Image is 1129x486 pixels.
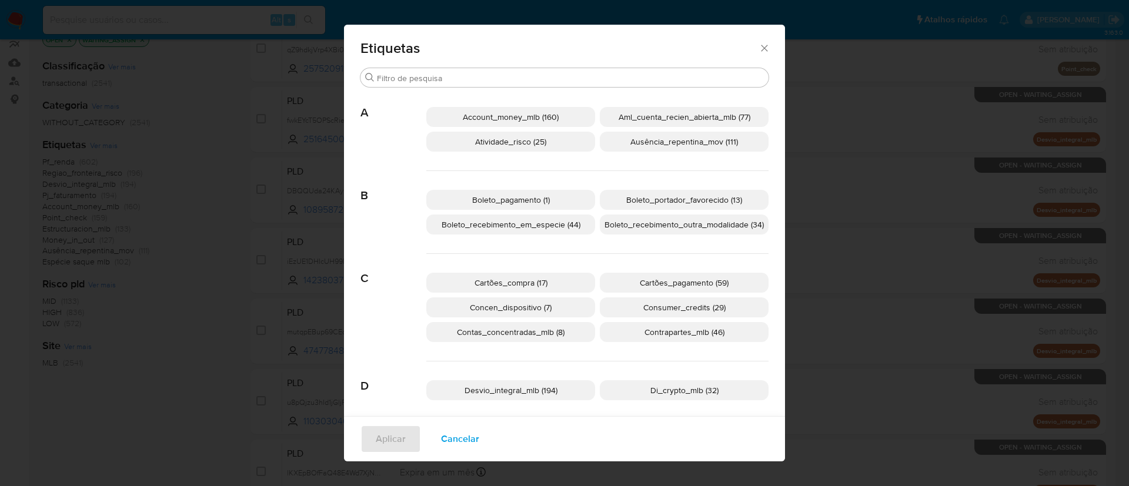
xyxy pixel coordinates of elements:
span: Boleto_recebimento_outra_modalidade (34) [604,219,764,230]
input: Filtro de pesquisa [377,73,764,83]
span: Contrapartes_mlb (46) [644,326,724,338]
span: Cancelar [441,426,479,452]
div: Cartões_compra (17) [426,273,595,293]
span: Boleto_recebimento_em_especie (44) [442,219,580,230]
div: Contrapartes_mlb (46) [600,322,769,342]
span: Contas_concentradas_mlb (8) [457,326,564,338]
span: D [360,361,426,393]
button: Fechar [759,42,769,53]
span: A [360,88,426,120]
span: C [360,254,426,286]
div: Ausência_repentina_mov (111) [600,132,769,152]
div: Boleto_pagamento (1) [426,190,595,210]
div: Boleto_recebimento_outra_modalidade (34) [600,214,769,234]
div: Di_crypto_mlb (32) [600,380,769,400]
span: Concen_dispositivo (7) [470,301,552,313]
div: Boleto_portador_favorecido (13) [600,190,769,210]
div: Consumer_credits (29) [600,297,769,317]
span: Boleto_portador_favorecido (13) [626,194,742,206]
div: Account_money_mlb (160) [426,107,595,127]
button: Cancelar [426,425,495,453]
span: Cartões_pagamento (59) [640,277,729,289]
div: Cartões_pagamento (59) [600,273,769,293]
div: Concen_dispositivo (7) [426,297,595,317]
span: Consumer_credits (29) [643,301,726,313]
div: Boleto_recebimento_em_especie (44) [426,214,595,234]
div: Desvio_integral_mlb (194) [426,380,595,400]
span: Cartões_compra (17) [475,277,547,289]
span: B [360,171,426,203]
span: Ausência_repentina_mov (111) [630,136,738,148]
div: Atividade_risco (25) [426,132,595,152]
span: Di_crypto_mlb (32) [650,384,719,396]
span: Account_money_mlb (160) [463,111,559,123]
div: Contas_concentradas_mlb (8) [426,322,595,342]
span: Atividade_risco (25) [475,136,546,148]
span: Boleto_pagamento (1) [472,194,550,206]
span: Etiquetas [360,41,759,55]
span: Aml_cuenta_recien_abierta_mlb (77) [619,111,750,123]
button: Buscar [365,73,375,82]
span: Desvio_integral_mlb (194) [465,384,557,396]
div: Aml_cuenta_recien_abierta_mlb (77) [600,107,769,127]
